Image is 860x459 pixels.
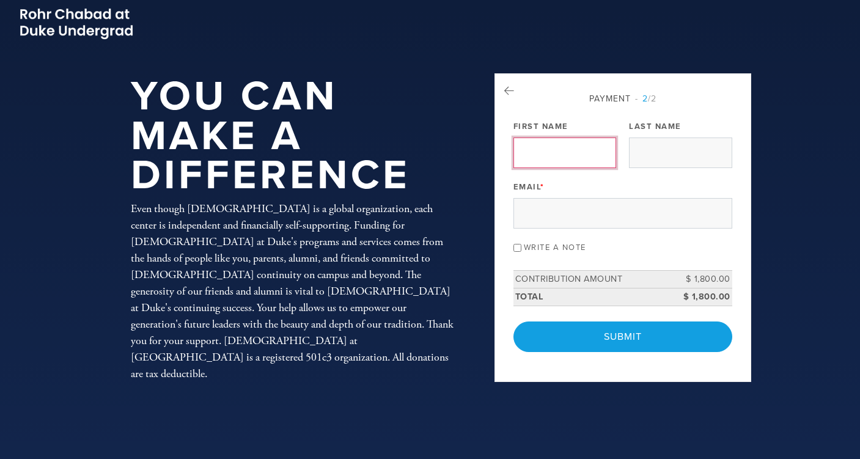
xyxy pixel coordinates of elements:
[513,92,732,105] div: Payment
[540,182,545,192] span: This field is required.
[131,200,455,382] div: Even though [DEMOGRAPHIC_DATA] is a global organization, each center is independent and financial...
[513,121,568,132] label: First Name
[677,271,732,288] td: $ 1,800.00
[677,288,732,306] td: $ 1,800.00
[629,121,682,132] label: Last Name
[131,77,455,196] h1: You Can Make a Difference
[524,243,586,252] label: Write a note
[635,94,656,104] span: /2
[513,288,677,306] td: Total
[513,182,545,193] label: Email
[642,94,648,104] span: 2
[513,271,677,288] td: Contribution Amount
[18,6,134,41] img: Picture2_0.png
[513,321,732,352] input: Submit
